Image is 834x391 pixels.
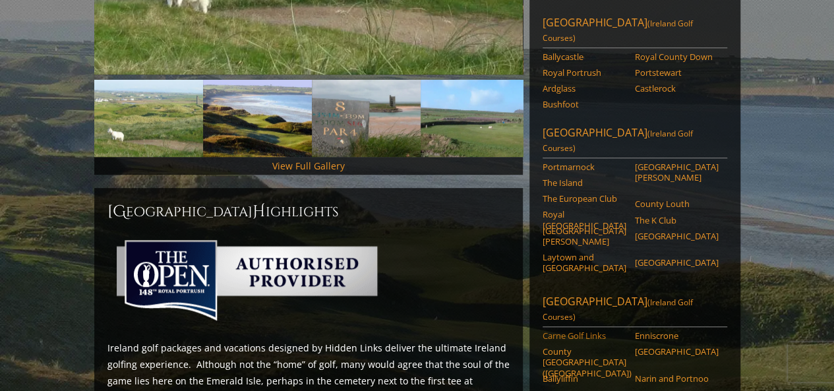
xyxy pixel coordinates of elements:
h2: [GEOGRAPHIC_DATA] ighlights [107,201,510,222]
a: Carne Golf Links [543,330,626,341]
a: Ballyliffin [543,373,626,384]
a: [GEOGRAPHIC_DATA][PERSON_NAME] [635,162,719,183]
span: (Ireland Golf Courses) [543,128,693,154]
a: [GEOGRAPHIC_DATA] [635,257,719,268]
a: Ardglass [543,83,626,94]
a: [GEOGRAPHIC_DATA](Ireland Golf Courses) [543,125,727,158]
a: County [GEOGRAPHIC_DATA] ([GEOGRAPHIC_DATA]) [543,346,626,378]
a: Royal County Down [635,51,719,62]
a: Narin and Portnoo [635,373,719,384]
a: Royal [GEOGRAPHIC_DATA] [543,209,626,231]
a: County Louth [635,198,719,209]
a: [GEOGRAPHIC_DATA] [635,231,719,241]
a: [GEOGRAPHIC_DATA][PERSON_NAME] [543,226,626,247]
a: Royal Portrush [543,67,626,78]
a: The K Club [635,215,719,226]
a: [GEOGRAPHIC_DATA](Ireland Golf Courses) [543,294,727,327]
a: Castlerock [635,83,719,94]
span: (Ireland Golf Courses) [543,297,693,322]
a: Enniscrone [635,330,719,341]
a: Portmarnock [543,162,626,172]
a: Laytown and [GEOGRAPHIC_DATA] [543,252,626,274]
a: The European Club [543,193,626,204]
a: Ballycastle [543,51,626,62]
a: The Island [543,177,626,188]
a: View Full Gallery [272,160,345,172]
a: [GEOGRAPHIC_DATA] [635,346,719,357]
span: (Ireland Golf Courses) [543,18,693,44]
a: Bushfoot [543,99,626,109]
a: [GEOGRAPHIC_DATA](Ireland Golf Courses) [543,15,727,48]
a: Portstewart [635,67,719,78]
span: H [253,201,266,222]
